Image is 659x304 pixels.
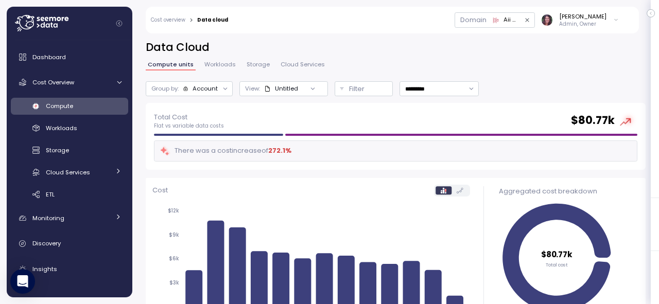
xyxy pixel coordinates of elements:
[281,62,325,67] span: Cloud Services
[32,214,64,222] span: Monitoring
[499,186,637,196] div: Aggregated cost breakdown
[541,249,573,260] tspan: $80.77k
[11,47,128,67] a: Dashboard
[160,145,291,157] div: There was a cost increase of
[504,15,520,25] div: Aii Claims
[169,255,179,262] tspan: $6k
[32,290,69,298] span: Marketplace
[11,142,128,159] a: Storage
[11,164,128,181] a: Cloud Services
[32,53,66,61] span: Dashboard
[189,17,193,24] div: >
[571,113,615,128] h2: $ 80.77k
[168,207,179,214] tspan: $12k
[11,72,128,93] a: Cost Overview
[32,239,61,247] span: Discovery
[46,190,55,199] span: ETL
[197,17,228,23] div: Data cloud
[245,84,260,93] p: View:
[46,124,77,132] span: Workloads
[559,21,606,28] p: Admin, Owner
[11,234,128,254] a: Discovery
[349,84,365,94] p: Filter
[46,146,69,154] span: Storage
[460,15,487,26] div: Domain
[148,62,194,67] span: Compute units
[542,14,552,25] img: ACg8ocLDuIZlR5f2kIgtapDwVC7yp445s3OgbrQTIAV7qYj8P05r5pI=s96-c
[169,231,179,238] tspan: $9k
[32,78,74,86] span: Cost Overview
[204,62,236,67] span: Workloads
[11,98,128,115] a: Compute
[275,84,298,93] div: Untitled
[146,40,646,55] h2: Data Cloud
[11,208,128,228] a: Monitoring
[32,265,57,273] span: Insights
[10,269,35,294] div: Open Intercom Messenger
[559,12,606,21] div: [PERSON_NAME]
[546,261,568,268] tspan: Total cost
[455,12,535,27] button: Aii Claims
[169,279,179,286] tspan: $3k
[152,185,168,195] p: Cost
[151,17,185,23] a: Cost overview
[46,168,90,176] span: Cloud Services
[268,146,291,156] div: 272.1 %
[11,186,128,203] a: ETL
[11,259,128,279] a: Insights
[46,102,73,110] span: Compute
[335,81,393,96] button: Filter
[154,122,224,130] p: Flat vs variable data costs
[154,112,224,122] p: Total Cost
[193,84,218,93] div: Account
[113,20,126,27] button: Collapse navigation
[151,84,179,93] p: Group by:
[247,62,270,67] span: Storage
[11,120,128,137] a: Workloads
